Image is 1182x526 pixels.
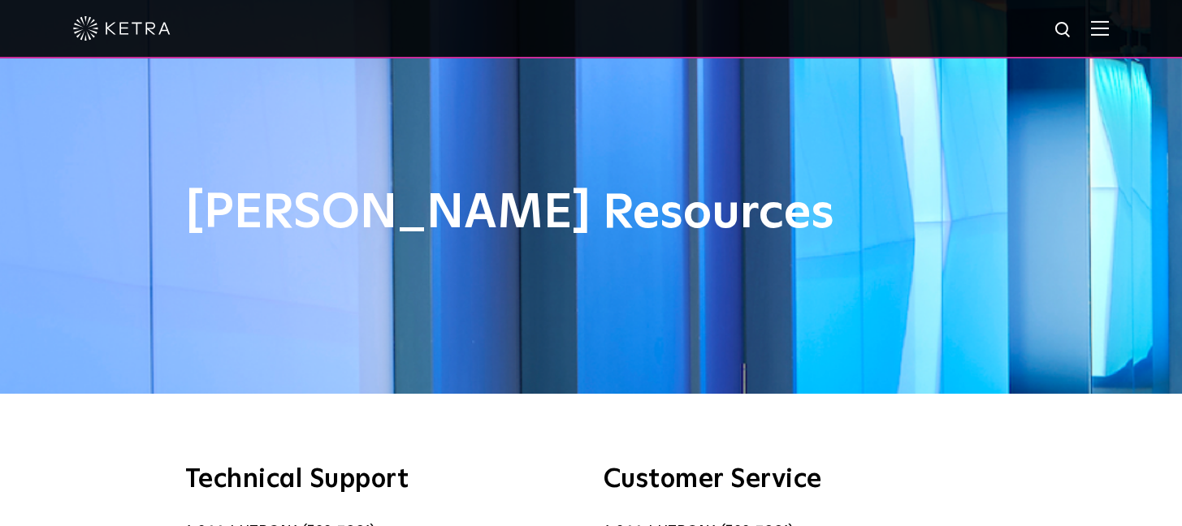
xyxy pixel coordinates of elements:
img: Hamburger%20Nav.svg [1091,20,1109,36]
h3: Customer Service [604,467,998,493]
h1: [PERSON_NAME] Resources [185,187,998,240]
h3: Technical Support [185,467,579,493]
img: search icon [1054,20,1074,41]
img: ketra-logo-2019-white [73,16,171,41]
